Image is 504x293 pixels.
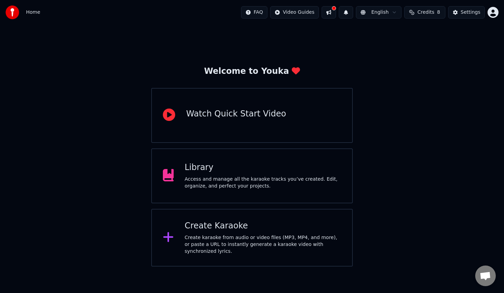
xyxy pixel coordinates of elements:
span: Home [26,9,40,16]
div: Open de chat [475,266,496,286]
span: 8 [437,9,440,16]
img: youka [5,5,19,19]
button: FAQ [241,6,267,19]
div: Welcome to Youka [204,66,300,77]
div: Create Karaoke [185,221,341,232]
button: Settings [448,6,485,19]
nav: breadcrumb [26,9,40,16]
div: Create karaoke from audio or video files (MP3, MP4, and more), or paste a URL to instantly genera... [185,234,341,255]
span: Credits [417,9,434,16]
div: Settings [461,9,480,16]
div: Library [185,162,341,173]
div: Watch Quick Start Video [186,109,286,120]
button: Video Guides [270,6,319,19]
button: Credits8 [404,6,445,19]
div: Access and manage all the karaoke tracks you’ve created. Edit, organize, and perfect your projects. [185,176,341,190]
